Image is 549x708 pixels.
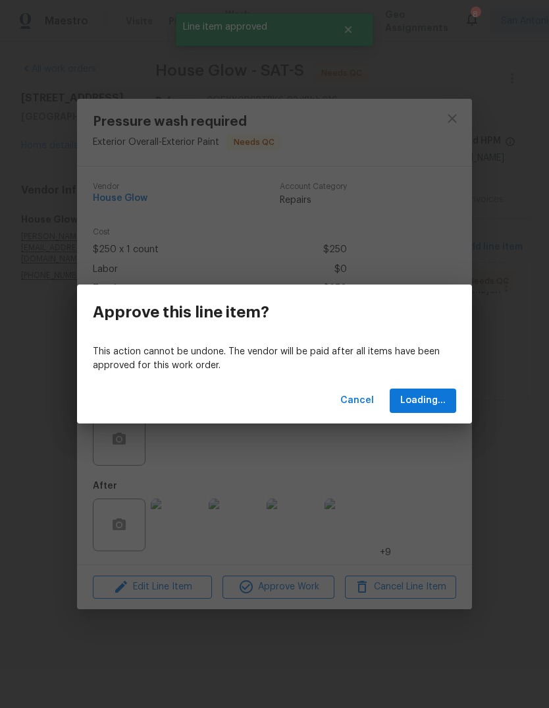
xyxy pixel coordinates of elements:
button: Cancel [335,389,379,413]
p: This action cannot be undone. The vendor will be paid after all items have been approved for this... [93,345,456,373]
span: Loading... [400,393,446,409]
h3: Approve this line item? [93,303,269,321]
span: Cancel [340,393,374,409]
button: Loading... [390,389,456,413]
